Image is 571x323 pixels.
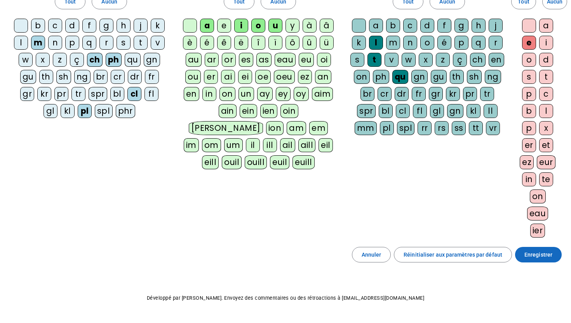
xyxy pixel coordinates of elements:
[435,121,449,135] div: rs
[200,19,214,33] div: a
[251,36,265,50] div: î
[436,53,450,67] div: z
[48,19,62,33] div: c
[222,53,236,67] div: or
[411,70,428,84] div: gn
[522,104,536,118] div: b
[31,19,45,33] div: b
[217,36,231,50] div: ê
[484,104,498,118] div: ll
[217,19,231,33] div: e
[385,53,399,67] div: v
[70,53,84,67] div: ç
[82,36,96,50] div: q
[20,87,34,101] div: gr
[255,70,271,84] div: oe
[117,36,131,50] div: s
[245,155,267,169] div: ouill
[134,19,148,33] div: j
[99,36,113,50] div: r
[134,36,148,50] div: t
[65,19,79,33] div: d
[14,36,28,50] div: l
[298,70,312,84] div: ez
[394,247,512,262] button: Réinitialiser aux paramètres par défaut
[403,36,417,50] div: n
[515,247,562,262] button: Enregistrer
[539,70,553,84] div: t
[54,87,68,101] div: pr
[431,70,447,84] div: gu
[117,19,131,33] div: h
[539,138,553,152] div: et
[404,250,502,259] span: Réinitialiser aux paramètres par défaut
[430,104,444,118] div: gl
[94,70,108,84] div: br
[396,104,410,118] div: cl
[303,36,317,50] div: û
[20,70,36,84] div: gu
[395,87,409,101] div: dr
[87,53,103,67] div: ch
[522,70,536,84] div: s
[527,207,548,221] div: eau
[202,155,219,169] div: eill
[522,87,536,101] div: p
[238,87,254,101] div: un
[145,70,159,84] div: fr
[219,104,237,118] div: ain
[360,87,374,101] div: br
[373,70,389,84] div: ph
[467,104,480,118] div: kl
[454,36,468,50] div: p
[367,53,381,67] div: t
[111,70,125,84] div: cr
[470,53,486,67] div: ch
[362,250,381,259] span: Annuler
[489,19,503,33] div: j
[189,121,263,135] div: [PERSON_NAME]
[202,138,221,152] div: om
[82,19,96,33] div: f
[99,19,113,33] div: g
[246,138,260,152] div: il
[280,138,295,152] div: ail
[294,87,309,101] div: oy
[522,53,536,67] div: o
[352,247,391,262] button: Annuler
[224,138,243,152] div: um
[315,70,331,84] div: an
[350,53,364,67] div: s
[127,87,141,101] div: cl
[522,121,536,135] div: p
[151,36,165,50] div: v
[31,36,45,50] div: m
[185,70,201,84] div: ou
[266,121,284,135] div: ion
[320,36,334,50] div: ü
[472,19,486,33] div: h
[539,172,553,186] div: te
[205,53,219,67] div: ar
[292,155,314,169] div: euill
[39,70,53,84] div: th
[61,104,75,118] div: kl
[369,36,383,50] div: l
[530,189,546,203] div: on
[240,104,257,118] div: ein
[263,138,277,152] div: ill
[110,87,124,101] div: bl
[386,19,400,33] div: b
[6,293,565,303] p: Développé par [PERSON_NAME]. Envoyez des commentaires ou des rétroactions à [EMAIL_ADDRESS][DOMAI...
[48,36,62,50] div: n
[485,70,501,84] div: ng
[378,87,392,101] div: cr
[454,19,468,33] div: g
[106,53,122,67] div: ph
[463,87,477,101] div: pr
[116,104,136,118] div: phr
[268,19,282,33] div: u
[275,53,296,67] div: eau
[524,250,552,259] span: Enregistrer
[239,53,253,67] div: es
